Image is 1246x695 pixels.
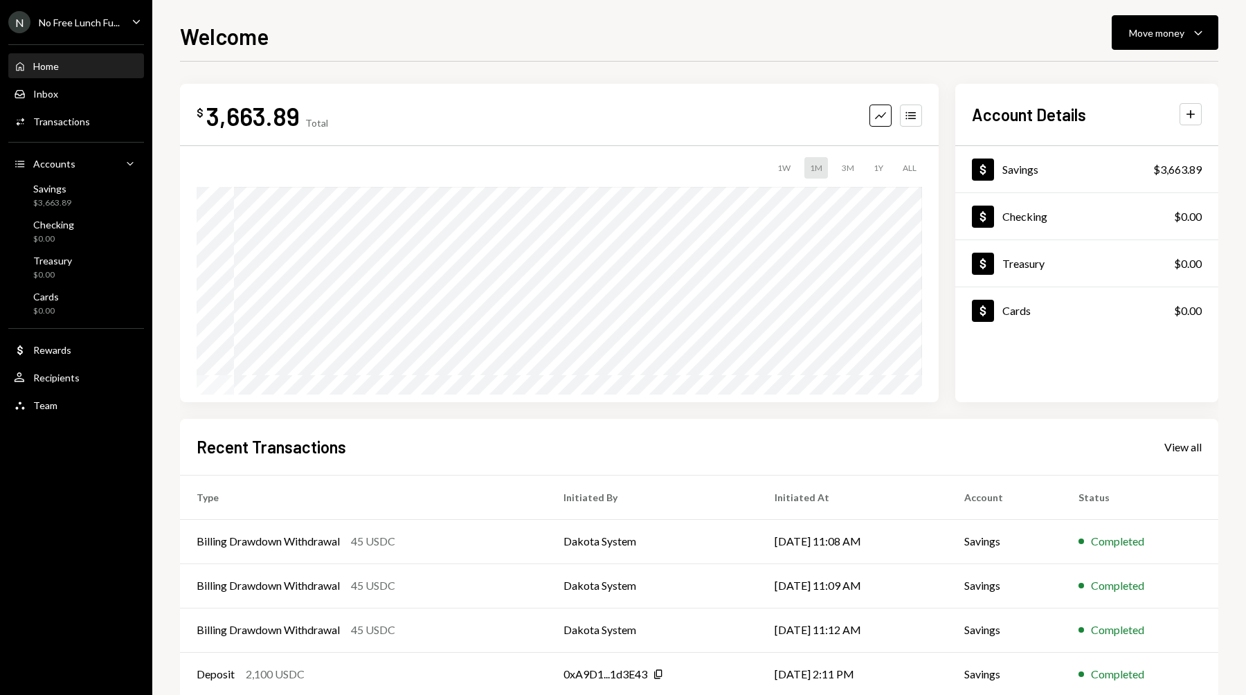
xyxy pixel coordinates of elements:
[758,519,948,563] td: [DATE] 11:08 AM
[1174,255,1202,272] div: $0.00
[948,475,1062,519] th: Account
[33,399,57,411] div: Team
[351,622,395,638] div: 45 USDC
[1174,208,1202,225] div: $0.00
[972,103,1086,126] h2: Account Details
[8,337,144,362] a: Rewards
[33,116,90,127] div: Transactions
[1002,163,1038,176] div: Savings
[1112,15,1218,50] button: Move money
[33,269,72,281] div: $0.00
[8,287,144,320] a: Cards$0.00
[758,475,948,519] th: Initiated At
[8,81,144,106] a: Inbox
[33,60,59,72] div: Home
[1091,533,1144,550] div: Completed
[39,17,120,28] div: No Free Lunch Fu...
[8,11,30,33] div: N
[33,158,75,170] div: Accounts
[180,22,269,50] h1: Welcome
[1164,439,1202,454] a: View all
[8,179,144,212] a: Savings$3,663.89
[8,365,144,390] a: Recipients
[1091,666,1144,683] div: Completed
[1091,622,1144,638] div: Completed
[897,157,922,179] div: ALL
[197,622,340,638] div: Billing Drawdown Withdrawal
[868,157,889,179] div: 1Y
[1129,26,1184,40] div: Move money
[8,53,144,78] a: Home
[33,197,71,209] div: $3,663.89
[563,666,647,683] div: 0xA9D1...1d3E43
[547,475,758,519] th: Initiated By
[955,287,1218,334] a: Cards$0.00
[758,563,948,608] td: [DATE] 11:09 AM
[33,372,80,383] div: Recipients
[772,157,796,179] div: 1W
[1002,210,1047,223] div: Checking
[836,157,860,179] div: 3M
[1153,161,1202,178] div: $3,663.89
[547,519,758,563] td: Dakota System
[8,151,144,176] a: Accounts
[197,435,346,458] h2: Recent Transactions
[33,305,59,317] div: $0.00
[8,392,144,417] a: Team
[1174,303,1202,319] div: $0.00
[955,193,1218,240] a: Checking$0.00
[8,251,144,284] a: Treasury$0.00
[948,563,1062,608] td: Savings
[351,577,395,594] div: 45 USDC
[206,100,300,132] div: 3,663.89
[1164,440,1202,454] div: View all
[246,666,305,683] div: 2,100 USDC
[955,146,1218,192] a: Savings$3,663.89
[33,291,59,303] div: Cards
[33,344,71,356] div: Rewards
[758,608,948,652] td: [DATE] 11:12 AM
[180,475,547,519] th: Type
[8,215,144,248] a: Checking$0.00
[955,240,1218,287] a: Treasury$0.00
[1091,577,1144,594] div: Completed
[33,88,58,100] div: Inbox
[547,608,758,652] td: Dakota System
[948,519,1062,563] td: Savings
[351,533,395,550] div: 45 USDC
[197,577,340,594] div: Billing Drawdown Withdrawal
[33,255,72,267] div: Treasury
[804,157,828,179] div: 1M
[197,106,204,120] div: $
[197,666,235,683] div: Deposit
[1062,475,1218,519] th: Status
[1002,257,1045,270] div: Treasury
[8,109,144,134] a: Transactions
[197,533,340,550] div: Billing Drawdown Withdrawal
[305,117,328,129] div: Total
[33,233,74,245] div: $0.00
[1002,304,1031,317] div: Cards
[948,608,1062,652] td: Savings
[33,183,71,195] div: Savings
[547,563,758,608] td: Dakota System
[33,219,74,231] div: Checking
